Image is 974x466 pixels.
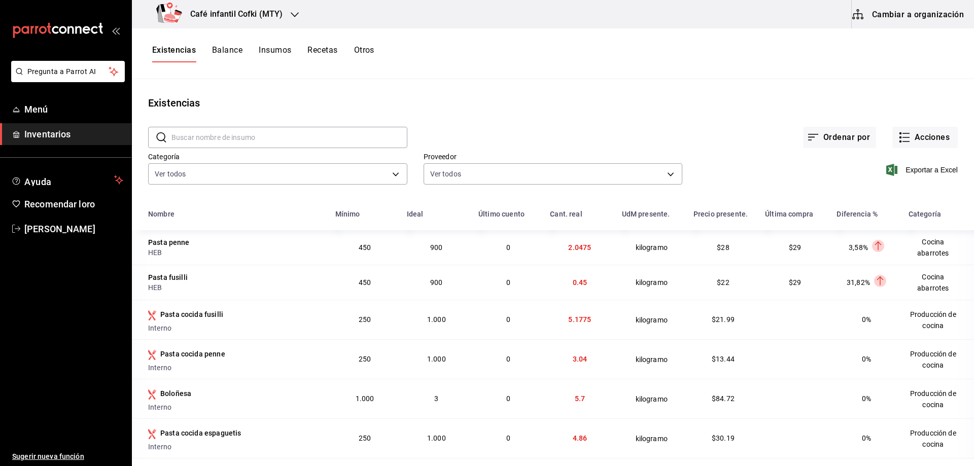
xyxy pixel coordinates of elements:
font: Ordenar por [823,132,870,142]
font: 250 [359,434,371,442]
font: 0 [506,355,510,363]
font: 0 [506,434,510,442]
font: 250 [359,355,371,363]
font: $84.72 [712,395,735,403]
font: Ideal [407,210,424,218]
font: Recomendar loro [24,199,95,209]
font: Interno [148,364,171,372]
svg: Insumo producido [148,389,156,400]
font: 900 [430,243,442,252]
font: Café infantil Cofki (MTY) [190,9,283,19]
font: Existencias [152,45,196,55]
font: Interno [148,403,171,411]
font: 0 [506,243,510,252]
svg: Insumo producido [148,310,156,320]
font: Última compra [765,210,813,218]
font: Cocina abarrotes [917,273,949,293]
font: 0% [862,395,871,403]
font: kilogramo [636,395,668,403]
font: $30.19 [712,434,735,442]
font: Pregunta a Parrot AI [27,67,96,76]
font: Otros [354,45,374,55]
font: Proveedor [424,152,457,160]
font: 3 [434,395,438,403]
font: Inventarios [24,129,71,139]
font: $29 [789,243,801,252]
font: Balance [212,45,242,55]
font: Interno [148,443,171,451]
font: kilogramo [636,355,668,364]
font: [PERSON_NAME] [24,224,95,234]
svg: Insumo producido [148,350,156,360]
font: 250 [359,315,371,324]
a: Pregunta a Parrot AI [7,74,125,84]
font: 0% [862,315,871,324]
font: HEB [148,283,162,292]
button: Pregunta a Parrot AI [11,61,125,82]
font: Precio presente. [693,210,748,218]
font: Producción de cocina [910,310,956,330]
font: 0% [862,355,871,363]
font: 0 [506,315,510,324]
font: 1.000 [356,395,374,403]
font: kilogramo [636,244,668,252]
font: Categoría [909,210,941,218]
font: $22 [717,278,729,286]
font: 2.0475 [568,243,591,252]
font: $29 [789,278,801,286]
div: pestañas de navegación [152,45,374,62]
font: 450 [359,278,371,286]
font: 1.000 [427,315,446,324]
font: Cocina abarrotes [917,238,949,258]
font: kilogramo [636,435,668,443]
font: HEB [148,248,162,257]
font: UdM presente. [622,210,670,218]
font: 0 [506,278,510,286]
button: Acciones [892,127,958,148]
font: Exportar a Excel [906,166,958,174]
font: 1.000 [427,355,446,363]
button: abrir_cajón_menú [112,26,120,34]
font: Boloñesa [160,389,191,398]
font: 450 [359,243,371,252]
font: 31,82% [847,278,870,286]
font: Diferencia % [837,210,878,218]
font: Último cuento [478,210,525,218]
font: Ayuda [24,176,52,187]
font: Menú [24,104,48,115]
font: 0 [506,395,510,403]
font: Pasta penne [148,238,190,246]
font: Mínimo [335,210,360,218]
font: Sugerir nueva función [12,452,84,460]
input: Buscar nombre de insumo [171,127,407,148]
font: Insumos [259,45,291,55]
font: 1.000 [427,434,446,442]
font: Cant. real [550,210,582,218]
font: kilogramo [636,316,668,324]
font: Producción de cocina [910,350,956,369]
font: Acciones [915,132,950,142]
font: Pasta cocida fusilli [160,310,223,318]
font: Pasta cocida penne [160,350,225,358]
font: Pasta cocida espaguetis [160,429,241,437]
font: Recetas [307,45,337,55]
font: 0.45 [573,278,587,286]
font: Ver todos [430,170,461,178]
font: $28 [717,243,729,252]
font: 5.1775 [568,315,591,324]
font: Categoría [148,152,180,160]
font: Producción de cocina [910,429,956,448]
font: 3.04 [573,355,587,363]
font: Cambiar a organización [872,9,964,19]
font: Producción de cocina [910,389,956,409]
font: Interno [148,324,171,332]
font: Pasta fusilli [148,273,188,281]
button: Exportar a Excel [888,164,958,176]
font: $21.99 [712,315,735,324]
font: 900 [430,278,442,286]
font: 5.7 [575,395,585,403]
font: 4.86 [573,434,587,442]
font: $13.44 [712,355,735,363]
button: Ordenar por [803,127,876,148]
font: 3,58% [849,243,868,252]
